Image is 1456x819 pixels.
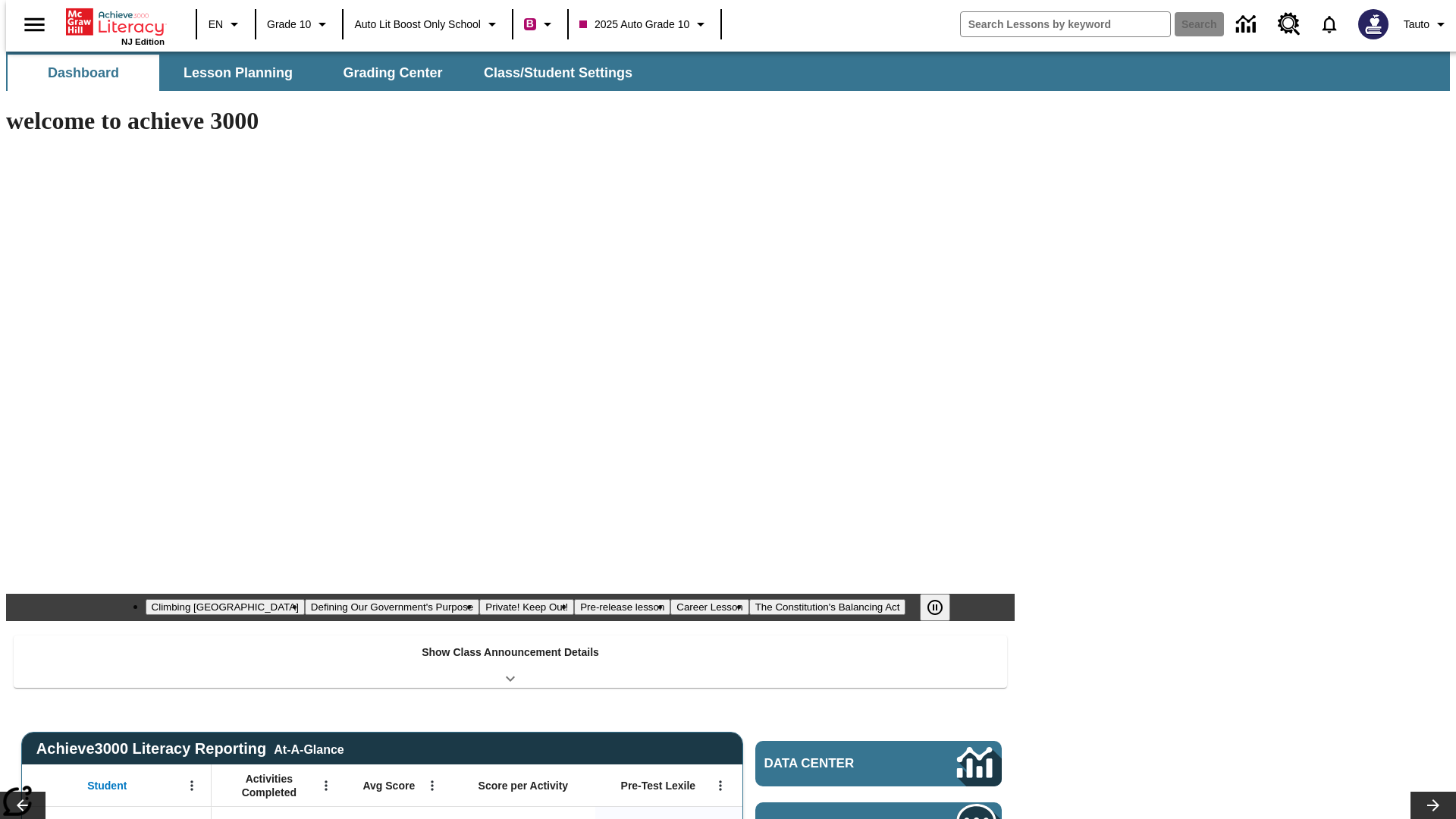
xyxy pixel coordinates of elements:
[526,14,534,33] span: B
[920,594,965,621] div: Pause
[422,645,599,661] p: Show Class Announcement Details
[121,37,165,46] span: NJ Edition
[709,774,732,797] button: Open Menu
[202,11,250,38] button: Language: EN, Select a language
[749,599,906,615] button: Slide 6 The Constitution's Balancing Act
[146,599,305,615] button: Slide 1 Climbing Mount Tai
[1227,4,1269,45] a: Data Center
[261,11,337,38] button: Grade: Grade 10, Select a grade
[755,741,1002,786] a: Data Center
[1404,17,1429,33] span: Tauto
[1349,5,1398,44] button: Select a new avatar
[479,599,574,615] button: Slide 3 Private! Keep Out!
[354,17,481,33] span: Auto Lit Boost only School
[180,774,203,797] button: Open Menu
[484,64,632,82] span: Class/Student Settings
[362,779,415,792] span: Avg Score
[8,55,159,91] button: Dashboard
[12,2,57,47] button: Open side menu
[66,5,165,46] div: Home
[209,17,223,33] span: EN
[670,599,748,615] button: Slide 5 Career Lesson
[6,52,1450,91] div: SubNavbar
[219,772,319,799] span: Activities Completed
[317,55,469,91] button: Grading Center
[343,64,442,82] span: Grading Center
[1358,9,1389,39] img: Avatar
[14,635,1007,688] div: Show Class Announcement Details
[36,740,344,758] span: Achieve3000 Literacy Reporting
[6,55,646,91] div: SubNavbar
[305,599,479,615] button: Slide 2 Defining Our Government's Purpose
[573,11,716,38] button: Class: 2025 Auto Grade 10, Select your class
[66,7,165,37] a: Home
[274,740,344,757] div: At-A-Glance
[1310,5,1349,44] a: Notifications
[48,64,119,82] span: Dashboard
[621,779,696,792] span: Pre-Test Lexile
[1269,4,1310,45] a: Resource Center, Will open in new tab
[961,12,1170,36] input: search field
[479,779,569,792] span: Score per Activity
[6,107,1015,135] h1: welcome to achieve 3000
[518,11,563,38] button: Boost Class color is violet red. Change class color
[1410,792,1456,819] button: Lesson carousel, Next
[574,599,670,615] button: Slide 4 Pre-release lesson
[1398,11,1456,38] button: Profile/Settings
[472,55,645,91] button: Class/Student Settings
[315,774,337,797] button: Open Menu
[421,774,444,797] button: Open Menu
[267,17,311,33] span: Grade 10
[579,17,689,33] span: 2025 Auto Grade 10
[764,756,906,771] span: Data Center
[184,64,293,82] span: Lesson Planning
[162,55,314,91] button: Lesson Planning
[920,594,950,621] button: Pause
[87,779,127,792] span: Student
[348,11,507,38] button: School: Auto Lit Boost only School, Select your school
